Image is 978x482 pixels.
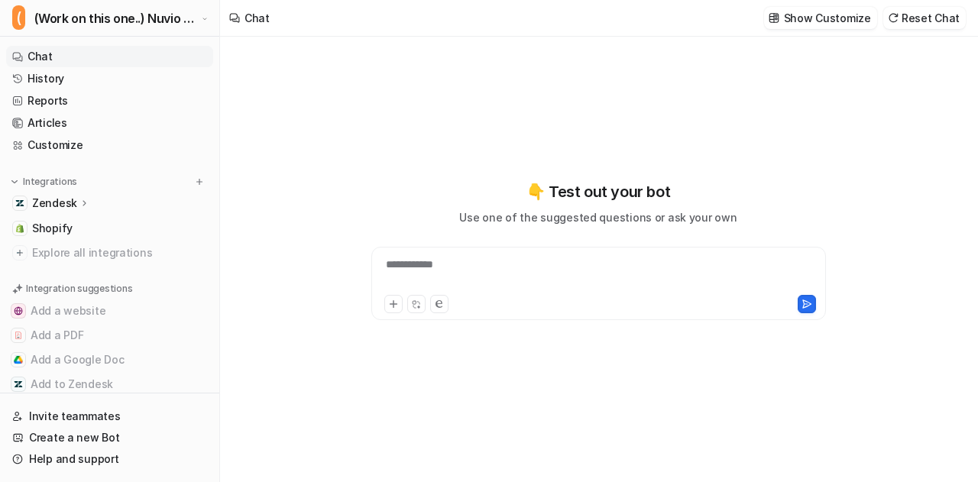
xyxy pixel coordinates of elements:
button: Add a websiteAdd a website [6,299,213,323]
button: Add a PDFAdd a PDF [6,323,213,348]
p: Integrations [23,176,77,188]
p: 👇 Test out your bot [526,180,670,203]
a: History [6,68,213,89]
p: Show Customize [784,10,871,26]
button: Add to ZendeskAdd to Zendesk [6,372,213,396]
img: menu_add.svg [194,176,205,187]
a: Create a new Bot [6,427,213,448]
span: Shopify [32,221,73,236]
button: Integrations [6,174,82,189]
p: Zendesk [32,196,77,211]
img: reset [888,12,899,24]
img: Add a website [14,306,23,315]
button: Reset Chat [883,7,966,29]
span: ( [12,5,25,30]
p: Integration suggestions [26,282,132,296]
span: (Work on this one..) Nuvio Customer Service Expert Bot [34,8,198,29]
span: Explore all integrations [32,241,207,265]
img: Shopify [15,224,24,233]
a: Articles [6,112,213,134]
img: Add a Google Doc [14,355,23,364]
a: Explore all integrations [6,242,213,264]
p: Use one of the suggested questions or ask your own [459,209,737,225]
a: Chat [6,46,213,67]
div: Chat [244,10,270,26]
button: Add a Google DocAdd a Google Doc [6,348,213,372]
img: customize [769,12,779,24]
img: Add a PDF [14,331,23,340]
a: Invite teammates [6,406,213,427]
img: explore all integrations [12,245,28,260]
img: Add to Zendesk [14,380,23,389]
a: ShopifyShopify [6,218,213,239]
button: Show Customize [764,7,877,29]
img: expand menu [9,176,20,187]
a: Reports [6,90,213,112]
a: Customize [6,134,213,156]
a: Help and support [6,448,213,470]
img: Zendesk [15,199,24,208]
